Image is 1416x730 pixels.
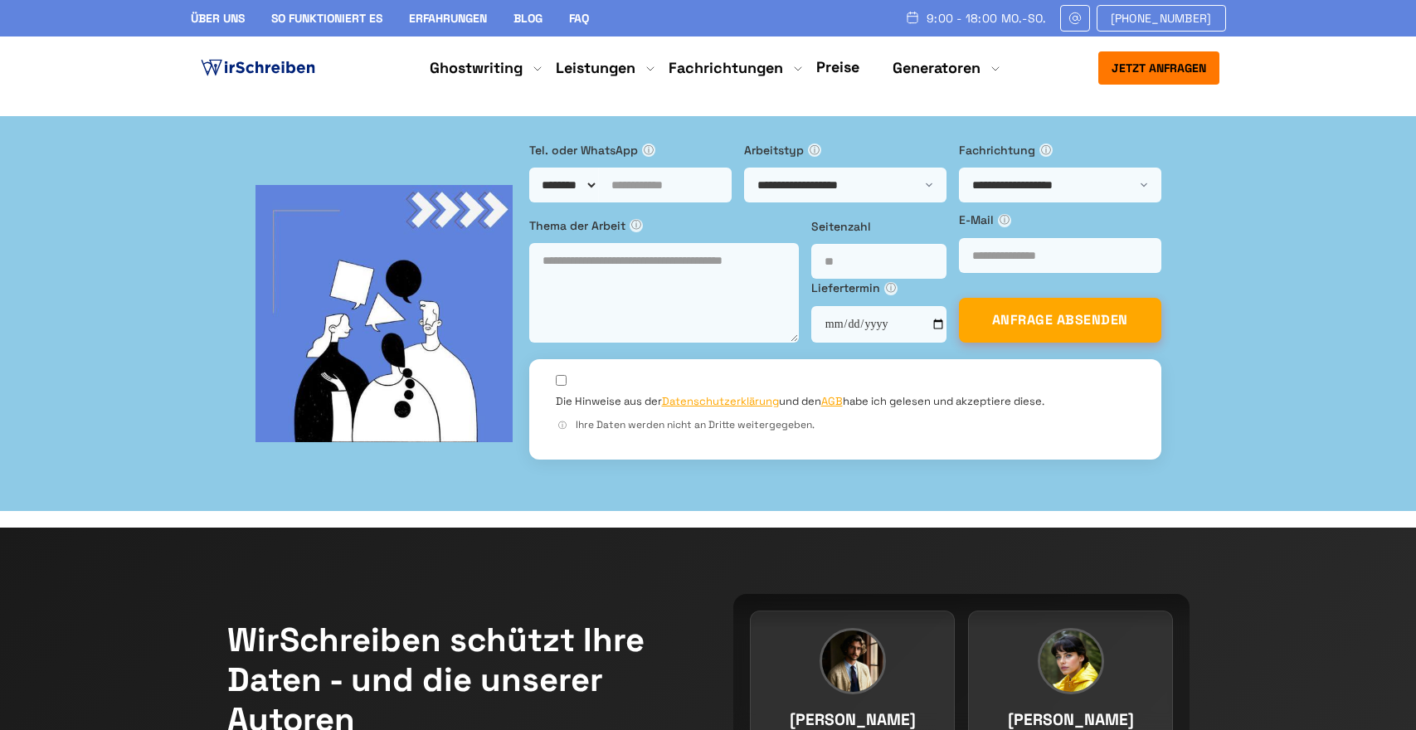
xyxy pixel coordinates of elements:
a: Datenschutzerklärung [662,394,779,408]
label: Liefertermin [811,279,946,297]
img: Email [1068,12,1083,25]
div: Ihre Daten werden nicht an Dritte weitergegeben. [556,417,1135,433]
label: Tel. oder WhatsApp [529,141,732,159]
a: Blog [513,11,543,26]
label: Thema der Arbeit [529,217,799,235]
span: [PHONE_NUMBER] [1111,12,1212,25]
a: Über uns [191,11,245,26]
a: Ghostwriting [430,58,523,78]
a: [PHONE_NUMBER] [1097,5,1226,32]
a: FAQ [569,11,589,26]
label: Fachrichtung [959,141,1161,159]
img: logo ghostwriter-österreich [197,56,319,80]
label: E-Mail [959,211,1161,229]
span: ⓘ [642,144,655,157]
button: ANFRAGE ABSENDEN [959,298,1161,343]
img: bg [255,185,513,442]
span: ⓘ [884,282,898,295]
span: 9:00 - 18:00 Mo.-So. [927,12,1047,25]
span: ⓘ [998,214,1011,227]
label: Arbeitstyp [744,141,946,159]
span: ⓘ [808,144,821,157]
span: ⓘ [630,219,643,232]
a: Leistungen [556,58,635,78]
img: Schedule [905,11,920,24]
a: Fachrichtungen [669,58,783,78]
span: ⓘ [556,419,569,432]
a: AGB [821,394,843,408]
a: Generatoren [893,58,980,78]
label: Seitenzahl [811,217,946,236]
a: Preise [816,57,859,76]
button: Jetzt anfragen [1098,51,1219,85]
label: Die Hinweise aus der und den habe ich gelesen und akzeptiere diese. [556,394,1044,409]
a: So funktioniert es [271,11,382,26]
span: ⓘ [1039,144,1053,157]
a: Erfahrungen [409,11,487,26]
